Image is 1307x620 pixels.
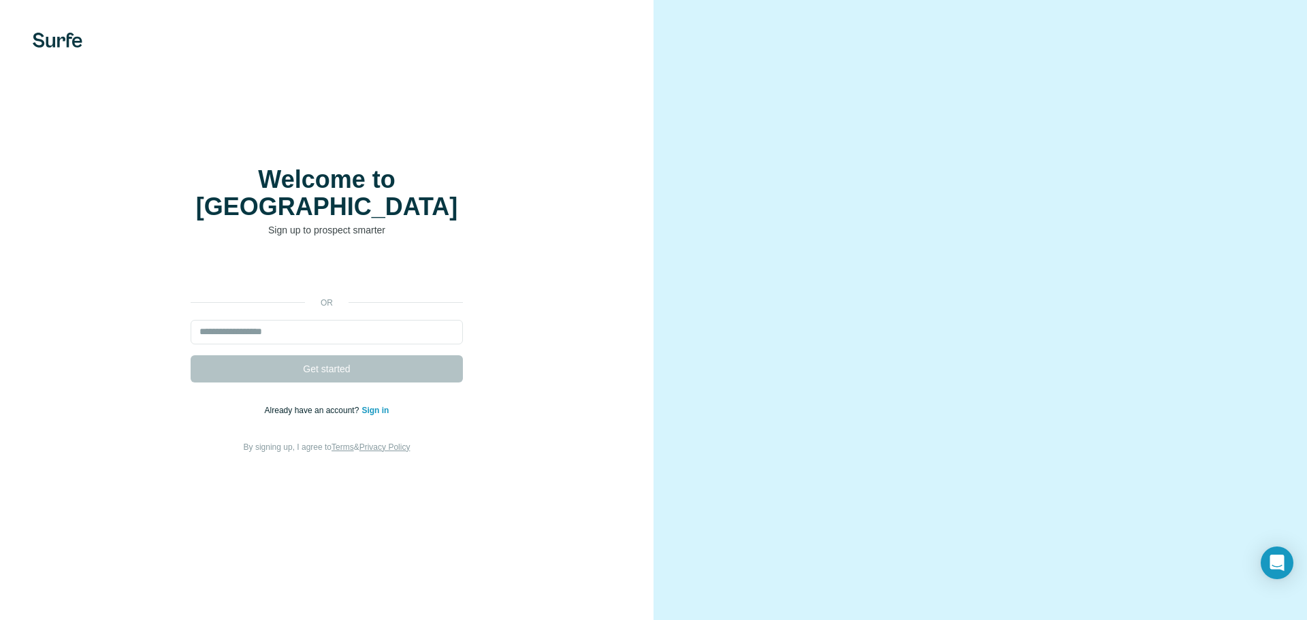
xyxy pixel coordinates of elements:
[1261,546,1293,579] div: Open Intercom Messenger
[305,297,349,309] p: or
[332,442,354,452] a: Terms
[191,166,463,221] h1: Welcome to [GEOGRAPHIC_DATA]
[361,406,389,415] a: Sign in
[191,223,463,237] p: Sign up to prospect smarter
[244,442,410,452] span: By signing up, I agree to &
[359,442,410,452] a: Privacy Policy
[265,406,362,415] span: Already have an account?
[184,257,470,287] iframe: Sign in with Google Button
[33,33,82,48] img: Surfe's logo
